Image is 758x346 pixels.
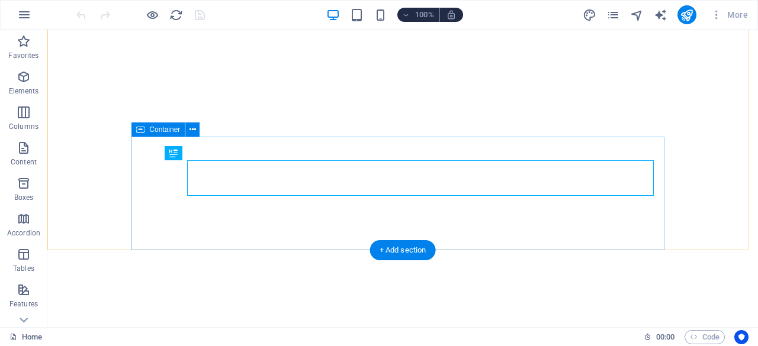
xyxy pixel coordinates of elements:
span: 00 00 [656,330,675,344]
span: More [711,9,748,21]
span: Code [690,330,720,344]
p: Content [11,157,37,167]
p: Boxes [14,193,34,202]
i: Navigator [630,8,644,22]
button: Code [685,330,725,344]
a: Click to cancel selection. Double-click to open Pages [9,330,42,344]
button: pages [606,8,621,22]
i: AI Writer [654,8,667,22]
p: Features [9,299,38,309]
i: Design (Ctrl+Alt+Y) [583,8,596,22]
button: design [583,8,597,22]
button: reload [169,8,183,22]
p: Accordion [7,228,40,238]
div: + Add section [370,240,436,260]
h6: 100% [415,8,434,22]
button: text_generator [654,8,668,22]
button: More [706,5,753,24]
button: Click here to leave preview mode and continue editing [145,8,159,22]
i: On resize automatically adjust zoom level to fit chosen device. [446,9,457,20]
i: Pages (Ctrl+Alt+S) [606,8,620,22]
button: publish [677,5,696,24]
button: navigator [630,8,644,22]
p: Elements [9,86,39,96]
button: Usercentrics [734,330,749,344]
p: Tables [13,264,34,273]
p: Favorites [8,51,38,60]
i: Reload page [169,8,183,22]
span: Container [149,126,180,133]
h6: Session time [644,330,675,344]
i: Publish [680,8,693,22]
button: 100% [397,8,439,22]
span: : [664,332,666,341]
p: Columns [9,122,38,131]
